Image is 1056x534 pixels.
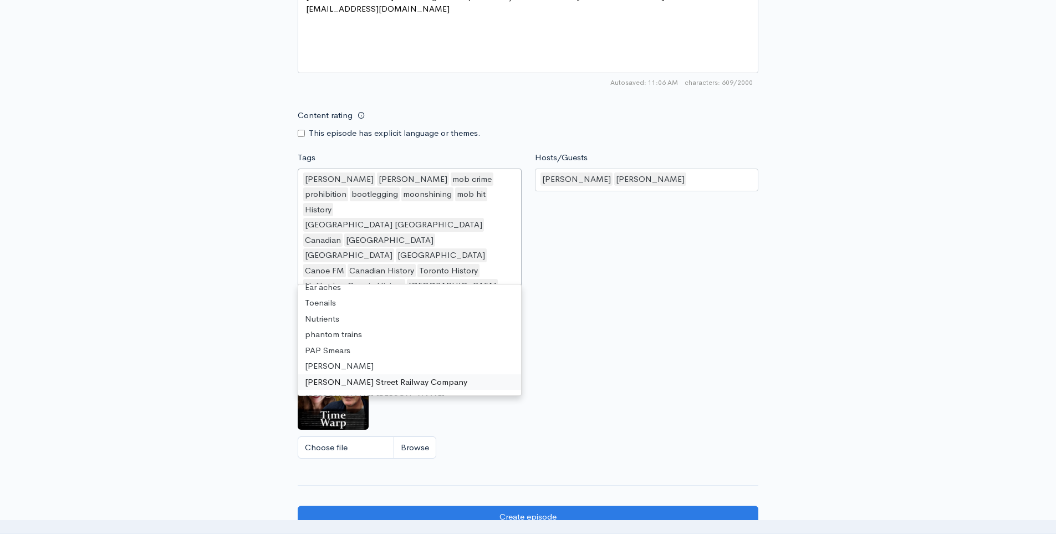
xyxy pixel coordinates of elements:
div: [GEOGRAPHIC_DATA] [303,248,394,262]
div: moonshining [401,187,453,201]
input: Create episode [298,506,758,528]
div: phantom trains [298,327,521,343]
div: Toronto History [417,264,479,278]
div: Canadian History [348,264,416,278]
div: mob hit [455,187,487,201]
small: If no artwork is selected your default podcast artwork will be used [298,343,758,354]
div: [PERSON_NAME] [540,172,613,186]
div: Haliburton County History [303,279,405,293]
div: Nutrients [298,311,521,327]
div: [GEOGRAPHIC_DATA] [407,279,498,293]
div: Canadian [303,233,343,247]
label: Content rating [298,104,353,127]
div: [PERSON_NAME] Street Railway Company [298,374,521,390]
div: History [303,203,333,217]
span: Autosaved: 11:06 AM [610,78,678,88]
div: Canoe FM [303,264,346,278]
div: Ear aches [298,279,521,296]
div: mob crime [451,172,493,186]
div: [GEOGRAPHIC_DATA] [344,233,435,247]
div: [GEOGRAPHIC_DATA] [396,248,487,262]
label: Tags [298,151,315,164]
div: [GEOGRAPHIC_DATA] [GEOGRAPHIC_DATA] [303,218,484,232]
div: [PERSON_NAME] [614,172,686,186]
div: [PERSON_NAME] [377,172,449,186]
span: 609/2000 [685,78,753,88]
label: Hosts/Guests [535,151,588,164]
div: bootlegging [350,187,400,201]
div: PAP Smears [298,343,521,359]
label: This episode has explicit language or themes. [309,127,481,140]
div: [PERSON_NAME] [298,358,521,374]
div: Toenails [298,295,521,311]
div: prohibition [303,187,348,201]
div: [PERSON_NAME] [303,172,375,186]
div: [PERSON_NAME] [PERSON_NAME] [298,390,521,406]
